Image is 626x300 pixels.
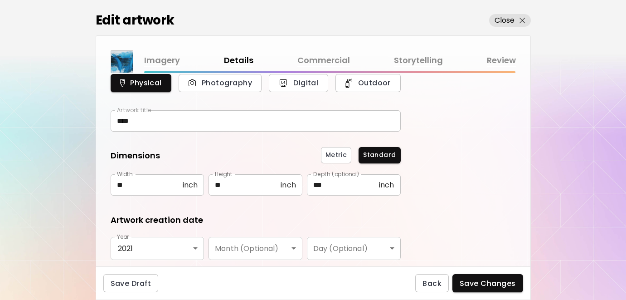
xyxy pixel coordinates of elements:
div: ​ [209,237,302,260]
span: Save Draft [111,279,151,288]
h5: Artwork creation date [111,214,203,226]
h5: Dimensions [111,150,160,163]
a: Review [487,54,516,67]
div: 2021 [111,237,204,260]
button: Standard [359,147,400,163]
button: Metric [321,147,351,163]
p: 2021 [118,244,197,253]
div: ​ [307,237,401,260]
img: thumbnail [111,51,133,73]
button: Outdoor [335,74,400,92]
span: inch [379,181,394,189]
span: Photography [189,78,252,88]
button: Photography [179,74,262,92]
button: Physical [111,74,172,92]
span: Digital [279,78,318,88]
button: Back [415,274,449,292]
span: Physical [121,78,162,88]
a: Storytelling [394,54,443,67]
span: Metric [325,150,347,160]
span: inch [183,181,198,189]
button: Save Changes [452,274,523,292]
span: Standard [363,150,396,160]
a: Imagery [144,54,180,67]
span: inch [281,181,296,189]
button: Save Draft [103,274,159,292]
span: Save Changes [460,279,516,288]
span: Back [422,279,442,288]
span: Outdoor [345,78,390,88]
button: Digital [269,74,328,92]
a: Commercial [297,54,350,67]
